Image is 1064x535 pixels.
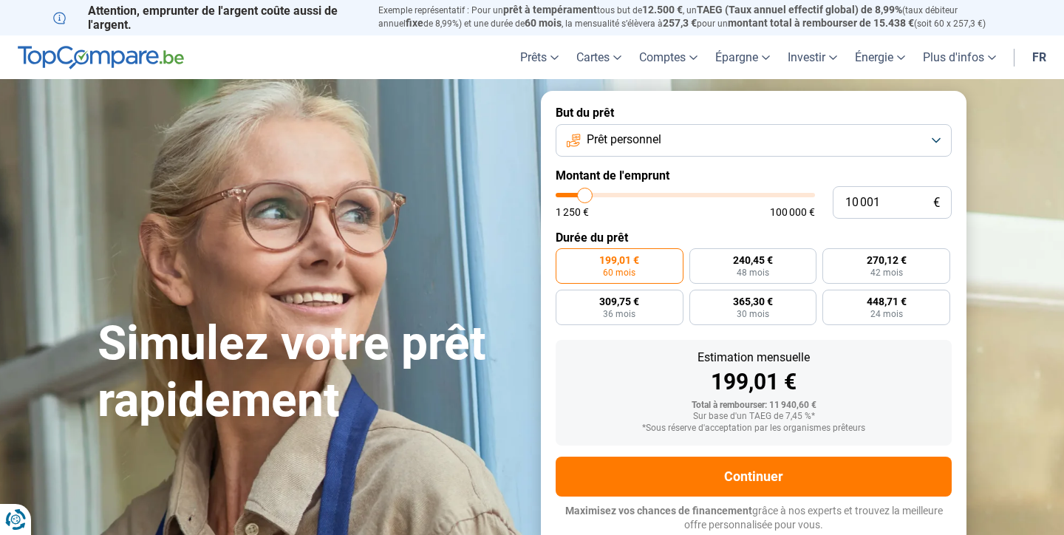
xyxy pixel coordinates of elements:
p: Exemple représentatif : Pour un tous but de , un (taux débiteur annuel de 8,99%) et une durée de ... [378,4,1011,30]
span: prêt à tempérament [503,4,597,16]
button: Continuer [556,457,952,497]
span: 12.500 € [642,4,683,16]
span: Maximisez vos chances de financement [565,505,752,517]
div: Sur base d'un TAEG de 7,45 %* [567,412,940,422]
div: *Sous réserve d'acceptation par les organismes prêteurs [567,423,940,434]
a: fr [1023,35,1055,79]
span: 48 mois [737,268,769,277]
span: 60 mois [525,17,562,29]
a: Prêts [511,35,567,79]
span: 1 250 € [556,207,589,217]
span: 24 mois [870,310,903,318]
div: Total à rembourser: 11 940,60 € [567,401,940,411]
span: 270,12 € [867,255,907,265]
label: Montant de l'emprunt [556,168,952,183]
h1: Simulez votre prêt rapidement [98,316,523,429]
span: Prêt personnel [587,132,661,148]
span: 365,30 € [733,296,773,307]
a: Investir [779,35,846,79]
label: But du prêt [556,106,952,120]
span: € [933,197,940,209]
p: grâce à nos experts et trouvez la meilleure offre personnalisée pour vous. [556,504,952,533]
span: fixe [406,17,423,29]
span: 30 mois [737,310,769,318]
span: montant total à rembourser de 15.438 € [728,17,914,29]
span: 36 mois [603,310,635,318]
span: 240,45 € [733,255,773,265]
span: 100 000 € [770,207,815,217]
a: Cartes [567,35,630,79]
a: Énergie [846,35,914,79]
span: 309,75 € [599,296,639,307]
button: Prêt personnel [556,124,952,157]
a: Comptes [630,35,706,79]
span: TAEG (Taux annuel effectif global) de 8,99% [697,4,902,16]
span: 448,71 € [867,296,907,307]
span: 60 mois [603,268,635,277]
p: Attention, emprunter de l'argent coûte aussi de l'argent. [53,4,361,32]
a: Plus d'infos [914,35,1005,79]
span: 42 mois [870,268,903,277]
label: Durée du prêt [556,231,952,245]
div: Estimation mensuelle [567,352,940,364]
a: Épargne [706,35,779,79]
div: 199,01 € [567,371,940,393]
img: TopCompare [18,46,184,69]
span: 199,01 € [599,255,639,265]
span: 257,3 € [663,17,697,29]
